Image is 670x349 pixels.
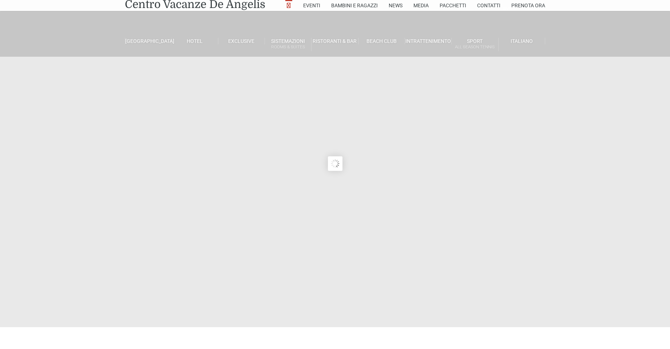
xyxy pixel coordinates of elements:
[499,38,545,44] a: Italiano
[452,44,498,51] small: All Season Tennis
[405,38,452,44] a: Intrattenimento
[218,38,265,44] a: Exclusive
[452,38,498,51] a: SportAll Season Tennis
[125,38,171,44] a: [GEOGRAPHIC_DATA]
[511,38,533,44] span: Italiano
[265,38,312,51] a: SistemazioniRooms & Suites
[171,38,218,44] a: Hotel
[358,38,405,44] a: Beach Club
[265,44,311,51] small: Rooms & Suites
[312,38,358,44] a: Ristoranti & Bar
